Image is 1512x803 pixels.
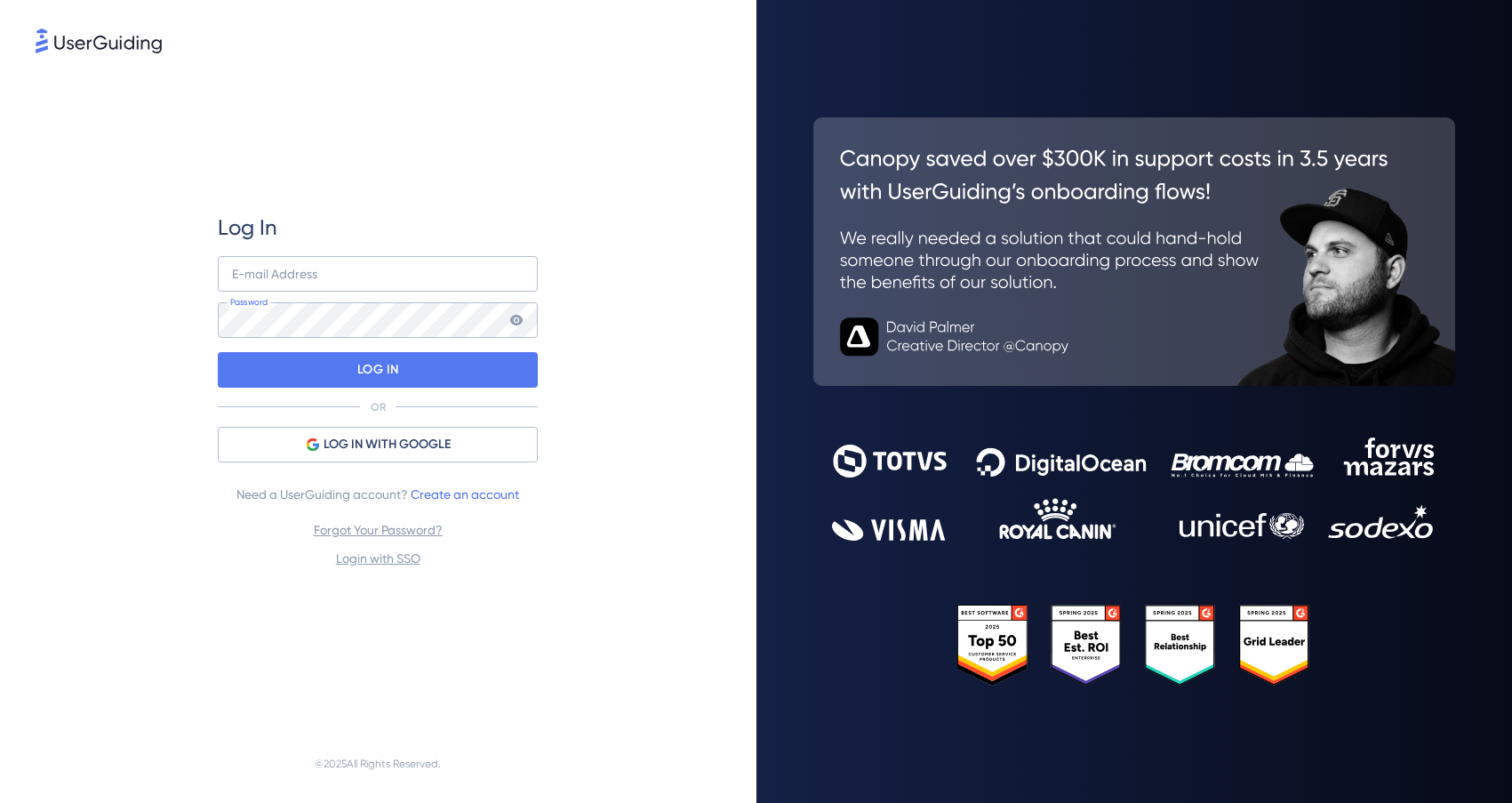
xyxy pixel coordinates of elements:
span: © 2025 All Rights Reserved. [315,753,441,775]
p: LOG IN [357,356,399,384]
img: 9302ce2ac39453076f5bc0f2f2ca889b.svg [832,438,1436,541]
input: example@company.com [218,256,538,292]
p: OR [371,400,386,414]
a: Forgot Your Password? [314,523,443,537]
img: 26c0aa7c25a843aed4baddd2b5e0fa68.svg [813,117,1456,386]
span: Log In [218,213,277,242]
a: Create an account [411,487,519,502]
img: 8faab4ba6bc7696a72372aa768b0286c.svg [36,28,162,53]
a: Login with SSO [336,551,420,566]
span: Need a UserGuiding account? [236,484,519,505]
img: 25303e33045975176eb484905ab012ff.svg [957,605,1310,686]
span: LOG IN WITH GOOGLE [324,434,451,455]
